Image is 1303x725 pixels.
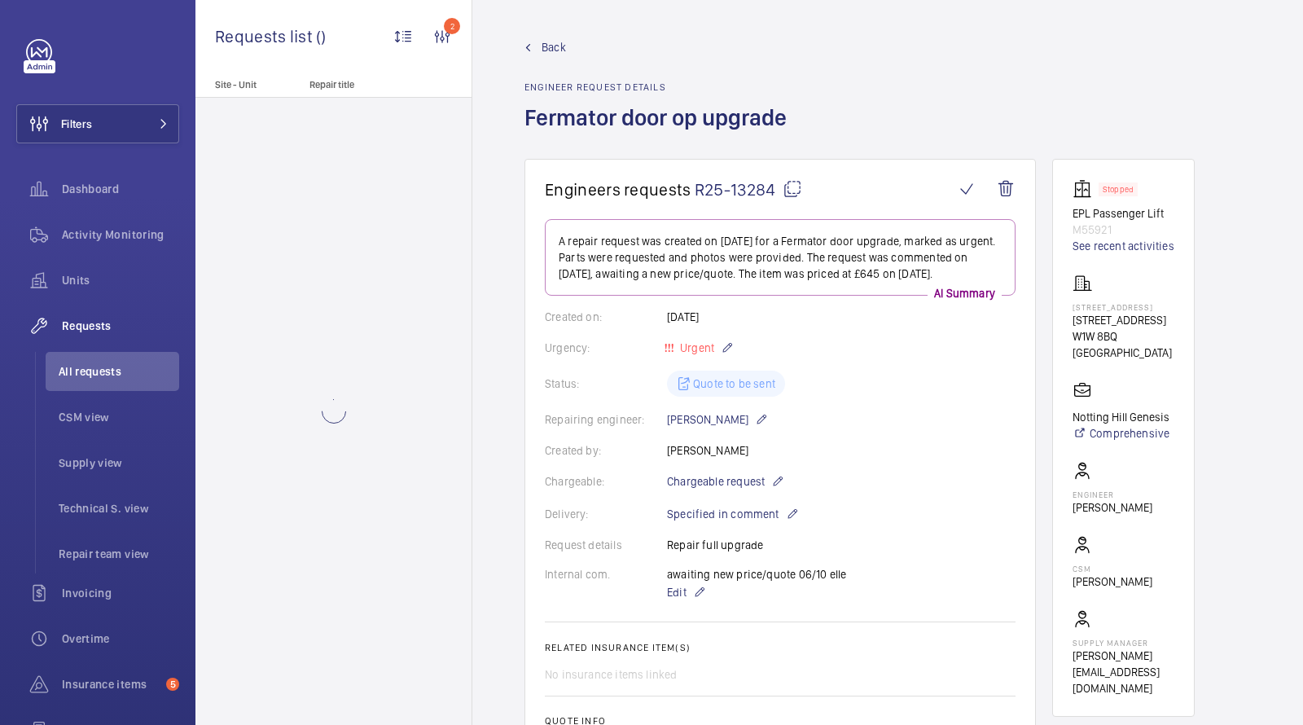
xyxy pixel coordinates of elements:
[16,104,179,143] button: Filters
[62,631,179,647] span: Overtime
[1073,564,1152,573] p: CSM
[1073,638,1174,648] p: Supply manager
[542,39,566,55] span: Back
[1103,187,1134,192] p: Stopped
[1073,490,1152,499] p: Engineer
[62,226,179,243] span: Activity Monitoring
[59,363,179,380] span: All requests
[667,504,799,524] p: Specified in comment
[667,584,687,600] span: Edit
[215,26,316,46] span: Requests list
[59,546,179,562] span: Repair team view
[59,455,179,471] span: Supply view
[667,410,768,429] p: [PERSON_NAME]
[62,318,179,334] span: Requests
[677,341,714,354] span: Urgent
[695,179,802,200] span: R25-13284
[59,409,179,425] span: CSM view
[1073,238,1174,254] a: See recent activities
[61,116,92,132] span: Filters
[62,272,179,288] span: Units
[62,181,179,197] span: Dashboard
[309,79,417,90] p: Repair title
[1073,573,1152,590] p: [PERSON_NAME]
[545,179,691,200] span: Engineers requests
[1073,312,1174,328] p: [STREET_ADDRESS]
[559,233,1002,282] p: A repair request was created on [DATE] for a Fermator door upgrade, marked as urgent. Parts were ...
[1073,205,1174,222] p: EPL Passenger Lift
[928,285,1002,301] p: AI Summary
[1073,499,1152,516] p: [PERSON_NAME]
[195,79,303,90] p: Site - Unit
[1073,648,1174,696] p: [PERSON_NAME][EMAIL_ADDRESS][DOMAIN_NAME]
[1073,409,1169,425] p: Notting Hill Genesis
[1073,222,1174,238] p: M55921
[1073,425,1169,442] a: Comprehensive
[1073,302,1174,312] p: [STREET_ADDRESS]
[166,678,179,691] span: 5
[62,676,160,692] span: Insurance items
[524,103,796,159] h1: Fermator door op upgrade
[524,81,796,93] h2: Engineer request details
[1073,179,1099,199] img: elevator.svg
[545,642,1016,653] h2: Related insurance item(s)
[62,585,179,601] span: Invoicing
[59,500,179,516] span: Technical S. view
[667,473,765,490] span: Chargeable request
[1073,328,1174,361] p: W1W 8BQ [GEOGRAPHIC_DATA]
